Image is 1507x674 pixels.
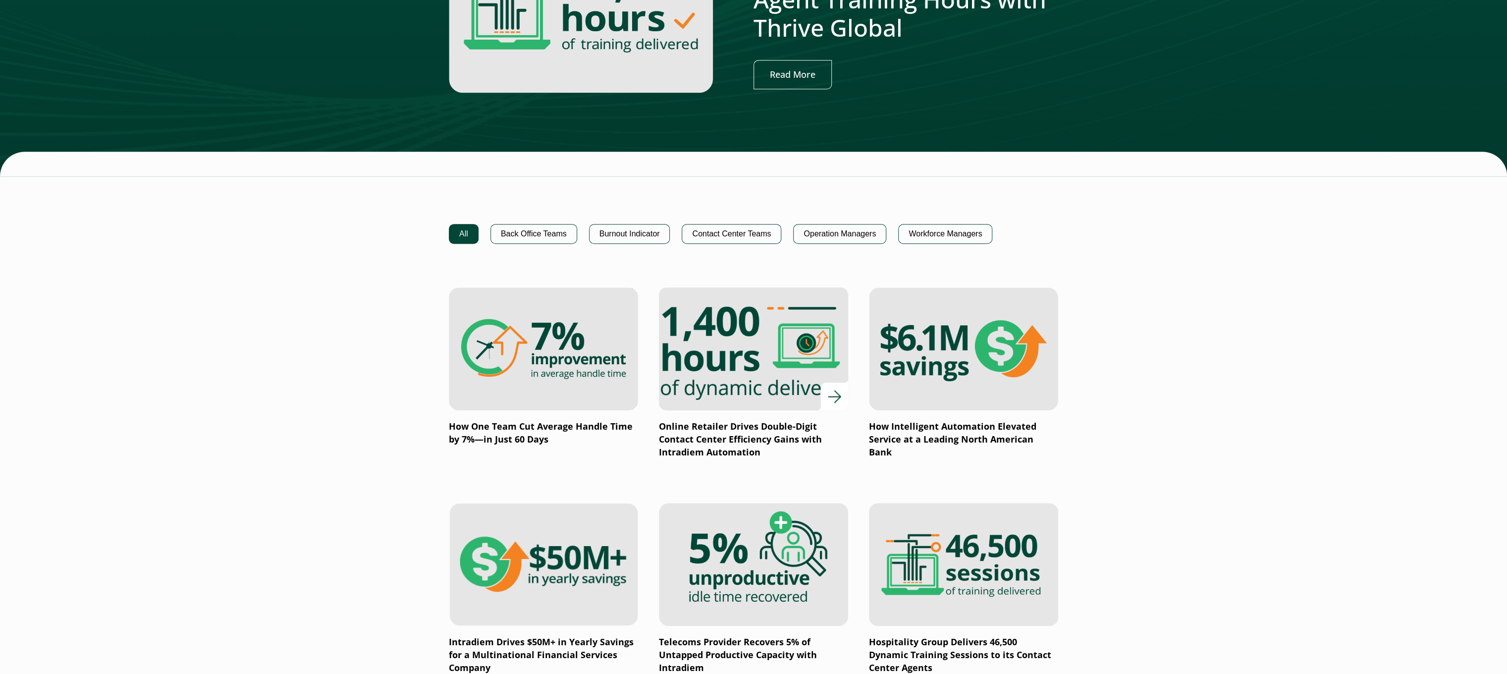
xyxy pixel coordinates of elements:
a: How One Team Cut Average Handle Time by 7%—in Just 60 Days [449,287,638,446]
button: Burnout Indicator [589,224,670,244]
a: Read More [753,60,832,89]
button: Workforce Managers [898,224,992,244]
button: Back Office Teams [490,224,577,244]
p: How Intelligent Automation Elevated Service at a Leading North American Bank [869,420,1058,459]
p: How One Team Cut Average Handle Time by 7%—in Just 60 Days [449,420,638,446]
button: Contact Center Teams [682,224,781,244]
p: Online Retailer Drives Double-Digit Contact Center Efficiency Gains with Intradiem Automation [659,420,848,459]
button: All [449,224,479,244]
a: Online Retailer Drives Double-Digit Contact Center Efficiency Gains with Intradiem Automation [659,287,848,459]
button: Operation Managers [793,224,886,244]
a: How Intelligent Automation Elevated Service at a Leading North American Bank [869,287,1058,459]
